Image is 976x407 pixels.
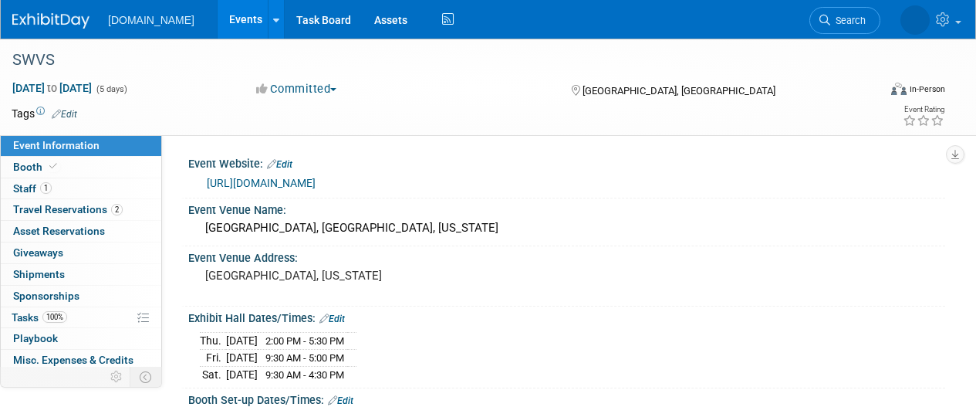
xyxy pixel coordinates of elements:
[265,352,344,364] span: 9:30 AM - 5:00 PM
[809,7,880,34] a: Search
[13,332,58,344] span: Playbook
[909,83,945,95] div: In-Person
[12,81,93,95] span: [DATE] [DATE]
[226,333,258,350] td: [DATE]
[188,198,945,218] div: Event Venue Name:
[1,307,161,328] a: Tasks100%
[188,246,945,266] div: Event Venue Address:
[12,13,89,29] img: ExhibitDay
[265,369,344,381] span: 9:30 AM - 4:30 PM
[7,46,866,74] div: SWVS
[1,328,161,349] a: Playbook
[200,350,226,367] td: Fri.
[200,333,226,350] td: Thu.
[900,5,930,35] img: Cheyenne Carter
[251,81,343,97] button: Committed
[13,268,65,280] span: Shipments
[13,290,79,302] span: Sponsorships
[111,204,123,215] span: 2
[903,106,944,114] div: Event Rating
[45,82,59,94] span: to
[200,366,226,382] td: Sat.
[200,216,934,240] div: [GEOGRAPHIC_DATA], [GEOGRAPHIC_DATA], [US_STATE]
[13,182,52,195] span: Staff
[188,152,945,172] div: Event Website:
[891,83,907,95] img: Format-Inperson.png
[95,84,127,94] span: (5 days)
[319,314,345,324] a: Edit
[42,311,67,323] span: 100%
[267,159,292,170] a: Edit
[108,14,194,26] span: [DOMAIN_NAME]
[188,307,945,327] div: Exhibit Hall Dates/Times:
[13,139,100,151] span: Event Information
[226,366,258,382] td: [DATE]
[1,199,161,220] a: Travel Reservations2
[1,157,161,178] a: Booth
[1,221,161,242] a: Asset Reservations
[1,243,161,263] a: Giveaways
[130,367,162,387] td: Toggle Event Tabs
[103,367,130,387] td: Personalize Event Tab Strip
[1,350,161,371] a: Misc. Expenses & Credits
[40,182,52,194] span: 1
[207,177,316,189] a: [URL][DOMAIN_NAME]
[205,269,487,283] pre: [GEOGRAPHIC_DATA], [US_STATE]
[13,246,63,259] span: Giveaways
[12,106,77,121] td: Tags
[583,85,775,97] span: [GEOGRAPHIC_DATA], [GEOGRAPHIC_DATA]
[809,80,945,103] div: Event Format
[1,264,161,285] a: Shipments
[1,286,161,307] a: Sponsorships
[13,203,123,215] span: Travel Reservations
[265,335,344,347] span: 2:00 PM - 5:30 PM
[49,162,57,171] i: Booth reservation complete
[1,178,161,199] a: Staff1
[226,350,258,367] td: [DATE]
[13,354,133,366] span: Misc. Expenses & Credits
[830,15,866,26] span: Search
[13,161,60,173] span: Booth
[328,395,353,406] a: Edit
[13,225,105,237] span: Asset Reservations
[12,311,67,324] span: Tasks
[1,135,161,156] a: Event Information
[52,109,77,120] a: Edit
